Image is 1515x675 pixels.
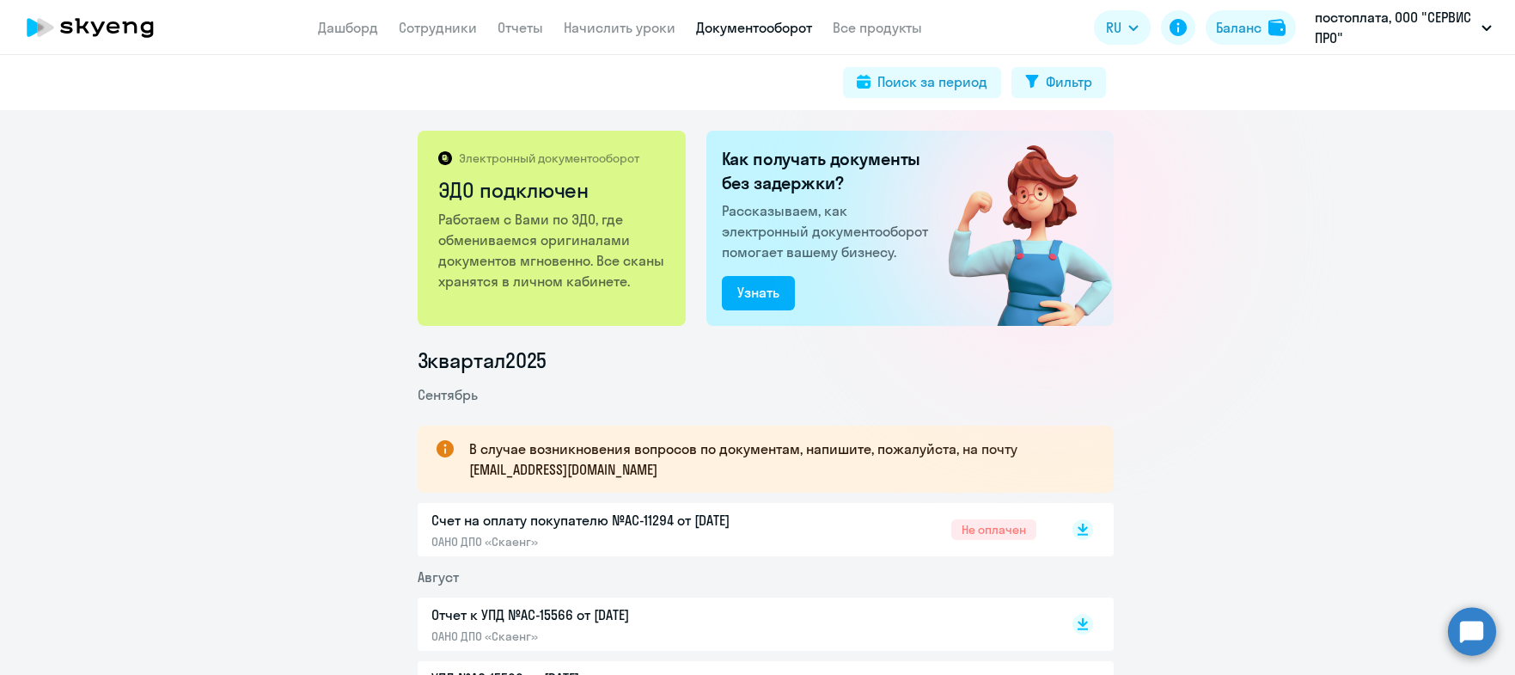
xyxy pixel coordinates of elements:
[438,176,668,204] h2: ЭДО подключен
[1216,17,1261,38] div: Баланс
[737,282,779,303] div: Узнать
[469,439,1083,480] p: В случае возникновения вопросов по документам, напишите, пожалуйста, на почту [EMAIL_ADDRESS][DOM...
[1206,10,1296,45] button: Балансbalance
[431,629,792,644] p: ОАНО ДПО «Скаенг»
[418,347,1114,374] li: 3 квартал 2025
[1306,7,1500,48] button: постоплата, ООО "СЕРВИС ПРО"
[418,568,459,586] span: Август
[722,200,935,262] p: Рассказываем, как электронный документооборот помогает вашему бизнесу.
[1268,19,1286,36] img: balance
[833,19,922,36] a: Все продукты
[438,209,668,291] p: Работаем с Вами по ЭДО, где обмениваемся оригиналами документов мгновенно. Все сканы хранятся в л...
[843,67,1001,98] button: Поиск за период
[399,19,477,36] a: Сотрудники
[431,534,792,549] p: ОАНО ДПО «Скаенг»
[431,604,792,625] p: Отчет к УПД №AC-15566 от [DATE]
[877,71,987,92] div: Поиск за период
[1094,10,1151,45] button: RU
[1011,67,1106,98] button: Фильтр
[951,519,1036,540] span: Не оплачен
[459,150,639,166] p: Электронный документооборот
[431,604,1036,644] a: Отчет к УПД №AC-15566 от [DATE]ОАНО ДПО «Скаенг»
[722,276,795,310] button: Узнать
[431,510,792,531] p: Счет на оплату покупателю №AC-11294 от [DATE]
[722,147,935,195] h2: Как получать документы без задержки?
[318,19,378,36] a: Дашборд
[1315,7,1475,48] p: постоплата, ООО "СЕРВИС ПРО"
[418,386,478,403] span: Сентябрь
[1046,71,1092,92] div: Фильтр
[498,19,543,36] a: Отчеты
[1106,17,1121,38] span: RU
[696,19,812,36] a: Документооборот
[431,510,1036,549] a: Счет на оплату покупателю №AC-11294 от [DATE]ОАНО ДПО «Скаенг»Не оплачен
[920,131,1114,326] img: connected
[564,19,675,36] a: Начислить уроки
